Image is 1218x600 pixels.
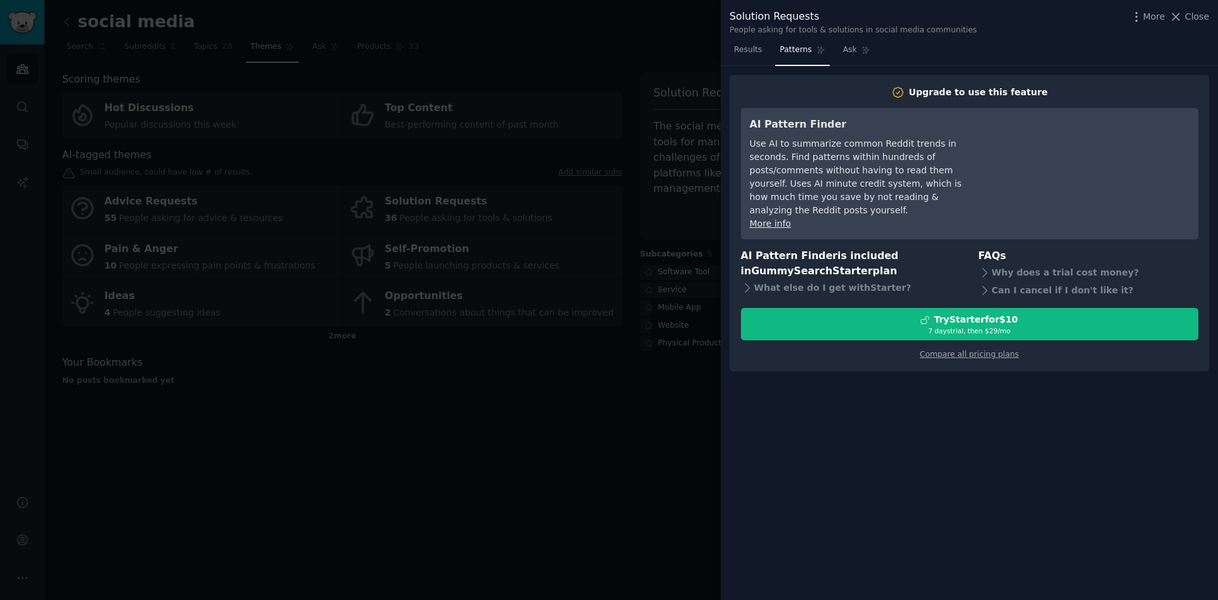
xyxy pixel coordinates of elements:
div: Try Starter for $10 [934,313,1018,326]
button: More [1130,10,1165,23]
div: What else do I get with Starter ? [741,279,961,297]
a: Patterns [775,40,829,66]
span: Patterns [780,44,811,56]
span: Ask [843,44,857,56]
div: Upgrade to use this feature [909,86,1048,99]
a: Ask [839,40,875,66]
div: People asking for tools & solutions in social media communities [730,25,977,36]
a: Compare all pricing plans [920,350,1019,359]
h3: AI Pattern Finder is included in plan [741,248,961,279]
div: Why does a trial cost money? [978,263,1198,281]
a: More info [750,218,791,229]
span: GummySearch Starter [751,265,872,277]
button: Close [1169,10,1209,23]
span: More [1143,10,1165,23]
button: TryStarterfor$107 daystrial, then $29/mo [741,308,1198,340]
div: Solution Requests [730,9,977,25]
h3: FAQs [978,248,1198,264]
iframe: YouTube video player [999,117,1189,212]
a: Results [730,40,766,66]
div: 7 days trial, then $ 29 /mo [742,326,1198,335]
h3: AI Pattern Finder [750,117,981,133]
span: Results [734,44,762,56]
div: Can I cancel if I don't like it? [978,281,1198,299]
span: Close [1185,10,1209,23]
div: Use AI to summarize common Reddit trends in seconds. Find patterns within hundreds of posts/comme... [750,137,981,217]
